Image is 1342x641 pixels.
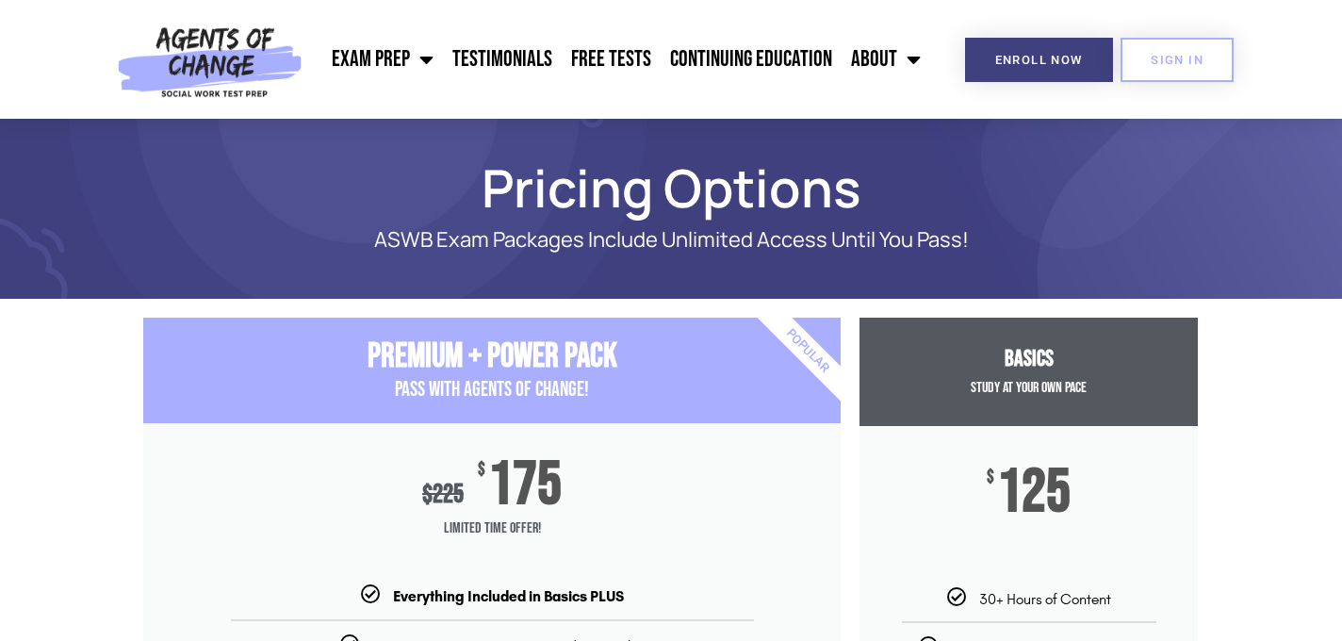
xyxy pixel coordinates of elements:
[395,377,589,403] span: PASS with AGENTS OF CHANGE!
[209,228,1133,252] p: ASWB Exam Packages Include Unlimited Access Until You Pass!
[143,337,841,377] h3: Premium + Power Pack
[422,479,433,510] span: $
[965,38,1113,82] a: Enroll Now
[997,468,1071,518] span: 125
[995,54,1083,66] span: Enroll Now
[311,36,930,83] nav: Menu
[443,36,562,83] a: Testimonials
[134,166,1208,209] h1: Pricing Options
[971,379,1087,397] span: Study at your Own Pace
[1151,54,1203,66] span: SIGN IN
[987,468,994,487] span: $
[859,346,1198,373] h3: Basics
[842,36,930,83] a: About
[488,461,562,510] span: 175
[979,590,1111,608] span: 30+ Hours of Content
[143,510,841,548] span: Limited Time Offer!
[699,242,917,460] div: Popular
[661,36,842,83] a: Continuing Education
[1121,38,1234,82] a: SIGN IN
[562,36,661,83] a: Free Tests
[478,461,485,480] span: $
[393,587,624,605] b: Everything Included in Basics PLUS
[322,36,443,83] a: Exam Prep
[422,479,464,510] div: 225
